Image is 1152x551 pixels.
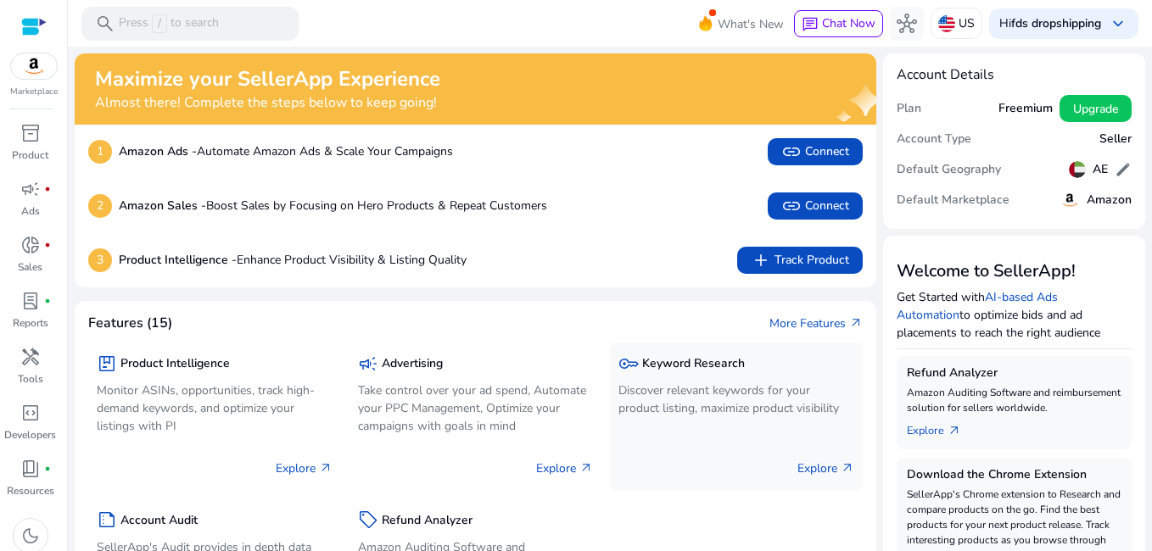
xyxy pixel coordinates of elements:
p: Monitor ASINs, opportunities, track high-demand keywords, and optimize your listings with PI [97,381,333,435]
span: chat [802,16,819,33]
span: package [97,353,117,374]
img: amazon.svg [11,53,57,79]
p: Get Started with to optimize bids and ad placements to reach the right audience [897,288,1132,342]
button: linkConnect [768,192,863,220]
p: Boost Sales by Focusing on Hero Products & Repeat Customers [119,197,547,214]
span: key [618,353,639,374]
p: Developers [4,427,56,442]
h5: AE [1093,163,1108,177]
span: search [95,14,115,34]
p: Amazon Auditing Software and reimbursement solution for sellers worldwide. [907,385,1122,415]
span: sell [358,509,378,530]
h4: Features (15) [88,315,172,331]
p: Press to search [119,14,219,33]
span: arrow_outward [849,316,863,330]
p: Sales [18,259,42,275]
span: fiber_manual_record [44,298,51,304]
span: arrow_outward [841,461,854,475]
h5: Account Type [897,132,971,147]
p: 1 [88,140,112,164]
p: Explore [536,459,593,477]
span: Track Product [751,250,849,270]
span: fiber_manual_record [44,465,51,472]
b: Product Intelligence - [119,252,237,268]
span: donut_small [20,235,41,255]
h5: Download the Chrome Extension [907,468,1122,482]
h5: Default Marketplace [897,193,1009,208]
button: chatChat Now [794,10,883,37]
h5: Default Geography [897,163,1001,177]
span: link [781,196,802,216]
p: Resources [7,483,54,498]
h5: Refund Analyzer [382,514,473,528]
p: Marketplace [10,86,58,98]
span: inventory_2 [20,123,41,143]
p: Explore [276,459,333,477]
span: add [751,250,771,270]
h4: Account Details [897,67,1132,83]
p: Explore [797,459,854,477]
p: Enhance Product Visibility & Listing Quality [119,251,467,269]
span: arrow_outward [579,461,593,475]
p: 2 [88,194,112,218]
button: hub [890,7,924,41]
h5: Account Audit [120,514,198,528]
span: / [152,14,167,33]
a: AI-based Ads Automation [897,289,1058,323]
h5: Product Intelligence [120,357,230,371]
img: ae.svg [1069,161,1086,178]
h5: Keyword Research [642,357,745,371]
span: link [781,142,802,162]
span: fiber_manual_record [44,186,51,192]
span: hub [897,14,917,34]
h5: Refund Analyzer [907,366,1122,381]
p: Discover relevant keywords for your product listing, maximize product visibility [618,381,854,417]
span: keyboard_arrow_down [1108,14,1128,34]
span: arrow_outward [948,424,961,437]
span: campaign [20,179,41,199]
span: Connect [781,196,849,216]
a: More Featuresarrow_outward [769,314,863,332]
b: fds dropshipping [1011,15,1101,31]
h2: Maximize your SellerApp Experience [95,67,440,92]
span: lab_profile [20,291,41,311]
p: Take control over your ad spend, Automate your PPC Management, Optimize your campaigns with goals... [358,381,594,435]
span: arrow_outward [319,461,333,475]
span: handyman [20,347,41,367]
button: addTrack Product [737,247,863,274]
span: code_blocks [20,403,41,423]
span: campaign [358,353,378,374]
span: fiber_manual_record [44,242,51,248]
p: 3 [88,248,112,272]
span: Connect [781,142,849,162]
h4: Almost there! Complete the steps below to keep going! [95,95,440,111]
p: Product [12,147,48,163]
h5: Plan [897,102,921,116]
span: Upgrade [1073,100,1118,118]
span: Chat Now [822,15,875,31]
img: amazon.svg [1060,190,1080,210]
p: Tools [18,371,43,387]
b: Amazon Ads - [119,143,197,159]
img: us.svg [938,15,955,32]
p: Automate Amazon Ads & Scale Your Campaigns [119,142,453,160]
h5: Seller [1099,132,1132,147]
p: Ads [21,203,40,219]
p: Reports [13,315,48,331]
span: dark_mode [20,526,41,546]
span: summarize [97,509,117,530]
span: What's New [718,9,784,39]
b: Amazon Sales - [119,198,206,214]
h5: Amazon [1087,193,1132,208]
span: book_4 [20,459,41,479]
h5: Advertising [382,357,443,371]
h5: Freemium [998,102,1053,116]
p: US [959,8,975,38]
span: edit [1115,161,1132,178]
button: Upgrade [1060,95,1132,122]
h3: Welcome to SellerApp! [897,261,1132,281]
button: linkConnect [768,138,863,165]
a: Explorearrow_outward [907,415,975,439]
p: Hi [999,18,1101,30]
